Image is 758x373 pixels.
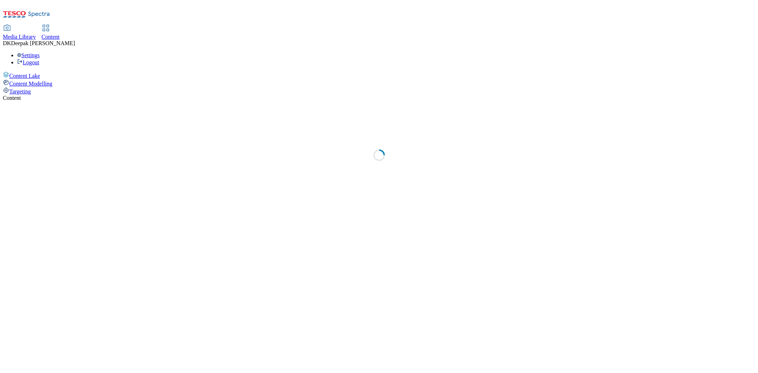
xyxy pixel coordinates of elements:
div: Content [3,95,755,101]
span: DK [3,40,11,46]
span: Content [42,34,60,40]
a: Content Modelling [3,79,755,87]
span: Deepak [PERSON_NAME] [11,40,75,46]
a: Content Lake [3,71,755,79]
a: Logout [17,59,39,65]
span: Content Modelling [9,81,52,87]
a: Settings [17,52,40,58]
a: Media Library [3,25,36,40]
span: Media Library [3,34,36,40]
a: Targeting [3,87,755,95]
span: Content Lake [9,73,40,79]
span: Targeting [9,88,31,94]
a: Content [42,25,60,40]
